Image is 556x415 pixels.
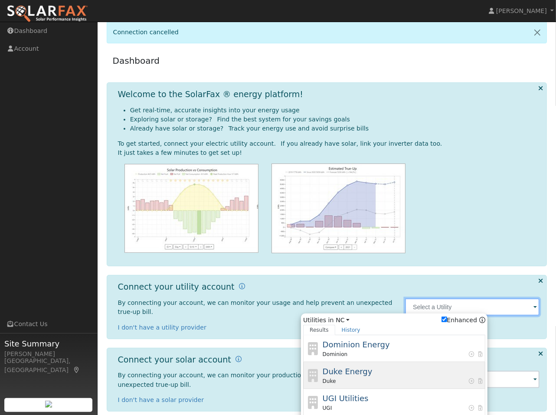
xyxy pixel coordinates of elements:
span: Dominion [323,350,348,358]
a: History [335,325,367,335]
h1: Connect your solar account [118,355,231,365]
h1: Connect your utility account [118,282,235,292]
div: It just takes a few minutes to get set up! [118,148,540,157]
span: Site Summary [4,338,93,350]
li: Get real-time, accurate insights into your energy usage [130,106,540,115]
span: Has bill PDF's [477,404,484,412]
div: [PERSON_NAME] [4,350,93,359]
a: I don't have a utility provider [118,324,206,331]
span: UGI Utilities [323,394,369,403]
input: Enhanced [442,317,447,322]
a: NC [336,316,350,325]
a: I don't have a solar provider [118,396,204,403]
div: Connection cancelled [107,21,547,43]
span: Utilities in [303,316,485,325]
input: Select a Utility [405,298,540,316]
span: Has bill PDF's [477,377,484,385]
img: SolarFax [7,5,88,23]
span: UGI [323,404,332,412]
a: Dashboard [113,56,160,66]
span: Has bill PDF's [477,350,484,358]
span: Enhanced Provider [468,404,475,412]
img: retrieve [45,401,52,408]
span: Duke [323,377,336,385]
span: Enhanced Provider [468,350,475,358]
span: [PERSON_NAME] [496,7,547,14]
li: Exploring solar or storage? Find the best system for your savings goals [130,115,540,124]
h1: Welcome to the SolarFax ® energy platform! [118,89,303,99]
div: To get started, connect your electric utility account. If you already have solar, link your inver... [118,139,540,148]
span: Duke Energy [323,367,373,376]
span: Dominion Energy [323,340,390,349]
label: Enhanced [442,316,478,325]
a: Map [73,366,81,373]
span: By connecting your account, we can monitor your usage and help prevent an unexpected true-up bill. [118,299,392,315]
a: Enhanced Providers [479,317,485,324]
span: Enhanced Provider [468,377,475,385]
div: [GEOGRAPHIC_DATA], [GEOGRAPHIC_DATA] [4,356,93,375]
a: Close [528,22,546,43]
span: Show enhanced providers [442,316,486,325]
a: Results [303,325,335,335]
span: By connecting your account, we can monitor your production and help prevent an unexpected true-up... [118,372,369,388]
li: Already have solar or storage? Track your energy use and avoid surprise bills [130,124,540,133]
